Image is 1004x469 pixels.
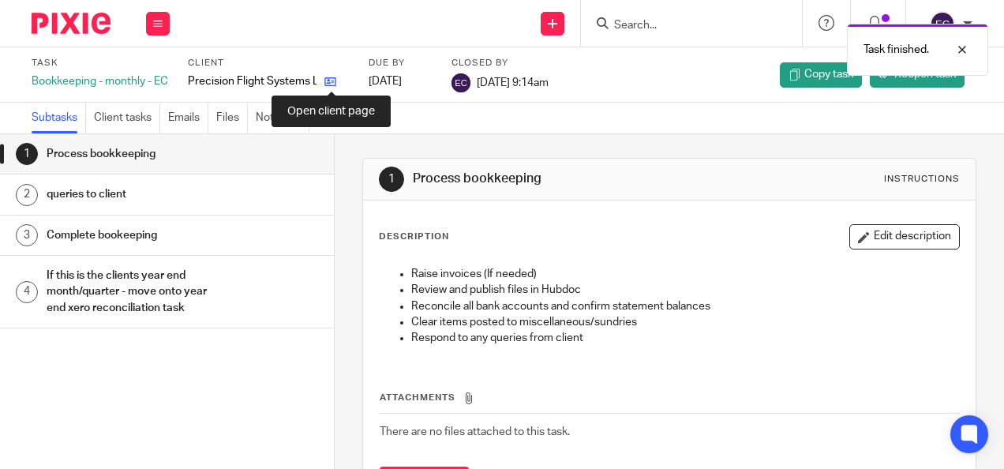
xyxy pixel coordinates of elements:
[47,264,228,320] h1: If this is the clients year end month/quarter - move onto year end xero reconciliation task
[188,73,317,89] p: Precision Flight Systems Ltd
[864,42,929,58] p: Task finished.
[884,173,960,186] div: Instructions
[930,11,955,36] img: svg%3E
[380,393,455,402] span: Attachments
[47,142,228,166] h1: Process bookkeeping
[16,224,38,246] div: 3
[379,231,449,243] p: Description
[451,73,470,92] img: svg%3E
[411,330,958,346] p: Respond to any queries from client
[369,57,432,69] label: Due by
[16,281,38,303] div: 4
[413,171,703,187] h1: Process bookkeeping
[188,57,349,69] label: Client
[16,184,38,206] div: 2
[94,103,160,133] a: Client tasks
[477,77,549,88] span: [DATE] 9:14am
[380,426,570,437] span: There are no files attached to this task.
[379,167,404,192] div: 1
[411,298,958,314] p: Reconcile all bank accounts and confirm statement balances
[411,314,958,330] p: Clear items posted to miscellaneous/sundries
[256,103,309,133] a: Notes (0)
[16,143,38,165] div: 1
[411,266,958,282] p: Raise invoices (If needed)
[411,282,958,298] p: Review and publish files in Hubdoc
[168,103,208,133] a: Emails
[216,103,248,133] a: Files
[451,57,549,69] label: Closed by
[317,103,374,133] a: Audit logs
[47,182,228,206] h1: queries to client
[849,224,960,250] button: Edit description
[32,103,86,133] a: Subtasks
[32,57,168,69] label: Task
[47,223,228,247] h1: Complete bookeeping
[32,73,168,89] div: Bookkeeping - monthly - EC
[32,13,111,34] img: Pixie
[369,73,432,89] div: [DATE]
